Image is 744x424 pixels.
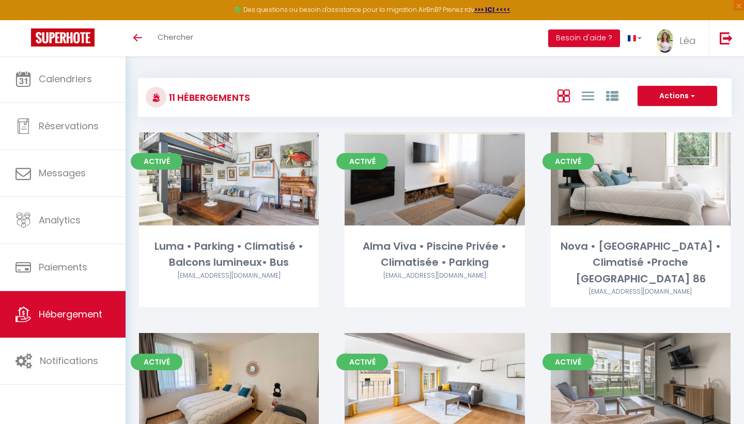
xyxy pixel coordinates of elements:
[31,28,95,47] img: Super Booking
[638,86,717,107] button: Actions
[139,238,319,271] div: Luma • Parking • Climatisé • Balcons lumineux• Bus
[158,32,193,42] span: Chercher
[166,86,250,109] h3: 11 Hébergements
[39,214,81,226] span: Analytics
[150,20,201,56] a: Chercher
[606,87,618,104] a: Vue par Groupe
[345,271,524,281] div: Airbnb
[39,72,92,85] span: Calendriers
[40,354,98,367] span: Notifications
[336,354,388,370] span: Activé
[131,153,182,170] span: Activé
[474,5,510,14] a: >>> ICI <<<<
[542,153,594,170] span: Activé
[542,354,594,370] span: Activé
[39,261,87,274] span: Paiements
[548,29,620,47] button: Besoin d'aide ?
[336,153,388,170] span: Activé
[131,354,182,370] span: Activé
[582,87,594,104] a: Vue en Liste
[551,287,731,297] div: Airbnb
[557,87,570,104] a: Vue en Box
[679,34,696,47] span: Léa
[551,238,731,287] div: Nova • [GEOGRAPHIC_DATA] • Climatisé •Proche [GEOGRAPHIC_DATA] 86
[720,32,733,44] img: logout
[649,20,709,56] a: ... Léa
[345,238,524,271] div: Alma Viva • Piscine Privée • Climatisée • Parking
[39,166,86,179] span: Messages
[39,308,102,321] span: Hébergement
[139,271,319,281] div: Airbnb
[39,119,99,132] span: Réservations
[657,29,673,53] img: ...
